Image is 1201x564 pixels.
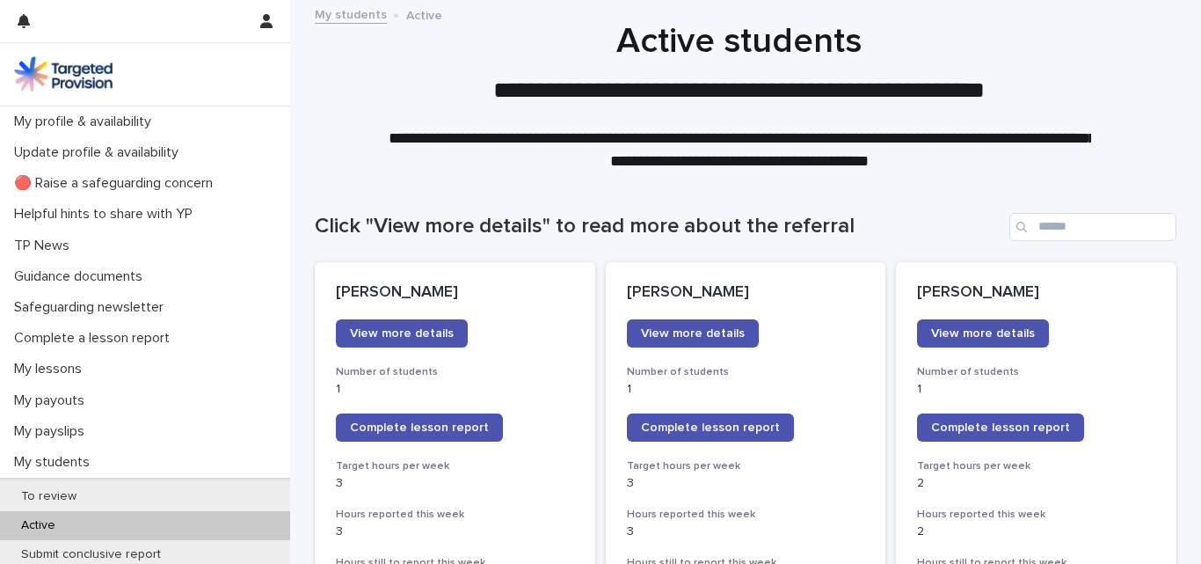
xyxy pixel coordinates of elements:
p: TP News [7,238,84,254]
a: View more details [917,319,1049,348]
h3: Target hours per week [917,459,1155,473]
span: View more details [641,327,745,340]
h3: Number of students [917,365,1155,379]
h3: Number of students [336,365,574,379]
p: Submit conclusive report [7,547,175,562]
p: 1 [917,382,1155,397]
p: Active [406,4,442,24]
span: View more details [931,327,1035,340]
h1: Click "View more details" to read more about the referral [315,214,1002,239]
p: 1 [336,382,574,397]
p: 1 [627,382,865,397]
span: Complete lesson report [641,421,780,434]
p: 3 [627,476,865,491]
p: Helpful hints to share with YP [7,206,207,223]
p: Complete a lesson report [7,330,184,347]
p: My profile & availability [7,114,165,130]
p: My payouts [7,392,98,409]
p: 2 [917,524,1155,539]
p: [PERSON_NAME] [627,283,865,303]
a: View more details [336,319,468,348]
h3: Number of students [627,365,865,379]
a: Complete lesson report [917,414,1084,442]
span: View more details [350,327,454,340]
span: Complete lesson report [350,421,489,434]
p: To review [7,489,91,504]
p: [PERSON_NAME] [917,283,1155,303]
span: Complete lesson report [931,421,1070,434]
p: 3 [336,476,574,491]
a: Complete lesson report [336,414,503,442]
a: My students [315,4,387,24]
h3: Hours reported this week [336,508,574,522]
a: View more details [627,319,759,348]
a: Complete lesson report [627,414,794,442]
p: Active [7,518,69,533]
input: Search [1009,213,1176,241]
h3: Target hours per week [336,459,574,473]
h3: Hours reported this week [917,508,1155,522]
p: 🔴 Raise a safeguarding concern [7,175,227,192]
p: 3 [627,524,865,539]
p: Safeguarding newsletter [7,299,178,316]
p: My payslips [7,423,98,440]
p: [PERSON_NAME] [336,283,574,303]
p: 2 [917,476,1155,491]
p: Guidance documents [7,268,156,285]
img: M5nRWzHhSzIhMunXDL62 [14,56,113,92]
p: My lessons [7,361,96,377]
h3: Target hours per week [627,459,865,473]
h3: Hours reported this week [627,508,865,522]
p: My students [7,454,104,471]
p: 3 [336,524,574,539]
h1: Active students [309,20,1170,62]
p: Update profile & availability [7,144,193,161]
